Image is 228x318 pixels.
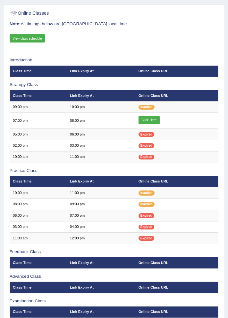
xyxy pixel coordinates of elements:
td: 07:00 pm [67,210,136,221]
td: 03:00 pm [10,221,67,232]
th: Class Time [10,257,67,268]
td: 07:00 pm [10,113,67,129]
th: Link Expiry At [67,66,136,77]
td: 12:00 pm [67,233,136,244]
h3: All timings below are [GEOGRAPHIC_DATA] local time [10,22,219,27]
td: 08:00 pm [67,113,136,129]
a: View class schedule [10,34,45,43]
td: 10:00 am [10,151,67,163]
span: Inactive [139,105,155,110]
h3: Examination Class [10,299,219,304]
th: Class Time [10,90,67,101]
th: Class Time [10,176,67,187]
h3: Feedback Class [10,250,219,254]
th: Link Expiry At [67,306,136,318]
td: 08:00 pm [10,198,67,210]
th: Link Expiry At [67,282,136,293]
th: Link Expiry At [67,176,136,187]
span: Expired [139,143,154,148]
td: 11:00 am [67,151,136,163]
h3: Practice Class [10,168,219,173]
th: Online Class URL [135,257,218,268]
span: Inactive [139,202,155,207]
h2: Online Classes [10,9,139,18]
span: Expired [139,155,154,159]
td: 03:00 pm [67,140,136,151]
th: Class Time [10,282,67,293]
td: 09:00 pm [67,198,136,210]
td: 10:00 pm [67,101,136,112]
td: 11:00 am [10,233,67,244]
td: 10:00 pm [10,187,67,198]
span: Expired [139,236,154,241]
a: Click Here [139,116,160,124]
h3: Introduction [10,58,219,63]
h3: Advanced Class [10,274,219,279]
th: Class Time [10,66,67,77]
th: Link Expiry At [67,90,136,101]
h3: Strategy Class [10,82,219,87]
th: Online Class URL [135,90,218,101]
th: Link Expiry At [67,257,136,268]
span: Expired [139,225,154,229]
th: Online Class URL [135,282,218,293]
span: Expired [139,213,154,218]
td: 05:00 pm [10,129,67,140]
span: Inactive [139,190,155,195]
td: 02:00 pm [10,140,67,151]
th: Online Class URL [135,66,218,77]
b: Note: [10,21,21,26]
th: Online Class URL [135,306,218,318]
td: 06:00 pm [67,129,136,140]
th: Class Time [10,306,67,318]
th: Online Class URL [135,176,218,187]
td: 11:00 pm [67,187,136,198]
td: 06:00 pm [10,210,67,221]
td: 09:00 pm [10,101,67,112]
span: Expired [139,132,154,137]
td: 04:00 pm [67,221,136,232]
